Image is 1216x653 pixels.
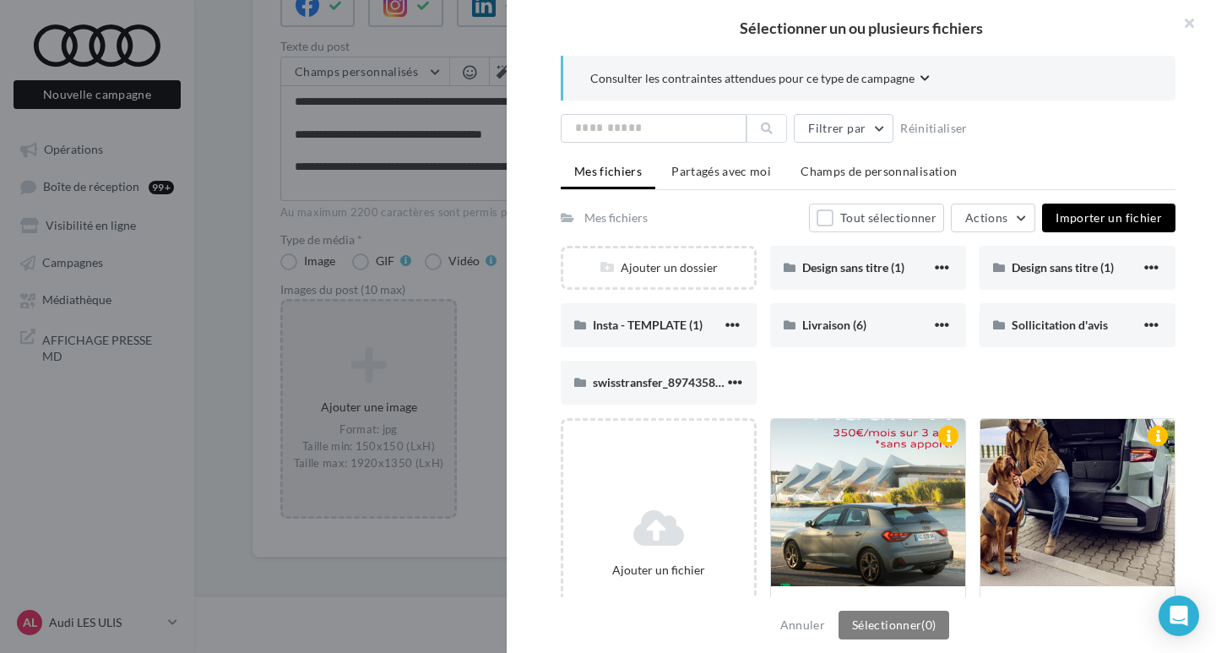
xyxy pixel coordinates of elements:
button: Annuler [774,615,832,635]
span: Insta - TEMPLATE (1) [593,318,703,332]
button: Filtrer par [794,114,893,143]
span: Champs de personnalisation [801,164,957,178]
h2: Sélectionner un ou plusieurs fichiers [534,20,1189,35]
span: Actions [965,210,1007,225]
button: Importer un fichier [1042,204,1175,232]
span: Mes fichiers [574,164,642,178]
span: Sollicitation d'avis [1012,318,1108,332]
button: Réinitialiser [893,118,974,139]
span: Partagés avec moi [671,164,771,178]
div: Mes fichiers [584,210,648,226]
div: Ajouter un dossier [563,259,754,276]
button: Actions [951,204,1035,232]
span: Design sans titre (1) [1012,260,1114,275]
button: Sélectionner(0) [839,611,949,639]
span: swisstransfer_8974358b-caa4-4894-9ad3-cd76bbce0dc9 [593,375,894,389]
span: (0) [921,618,936,632]
span: Livraison (6) [802,318,866,332]
div: Open Intercom Messenger [1159,596,1199,636]
span: Importer un fichier [1056,210,1162,225]
span: Design sans titre (1) [802,260,904,275]
button: Consulter les contraintes attendues pour ce type de campagne [590,69,930,90]
span: Consulter les contraintes attendues pour ce type de campagne [590,70,915,87]
button: Tout sélectionner [809,204,944,232]
div: Ajouter un fichier [570,562,747,579]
